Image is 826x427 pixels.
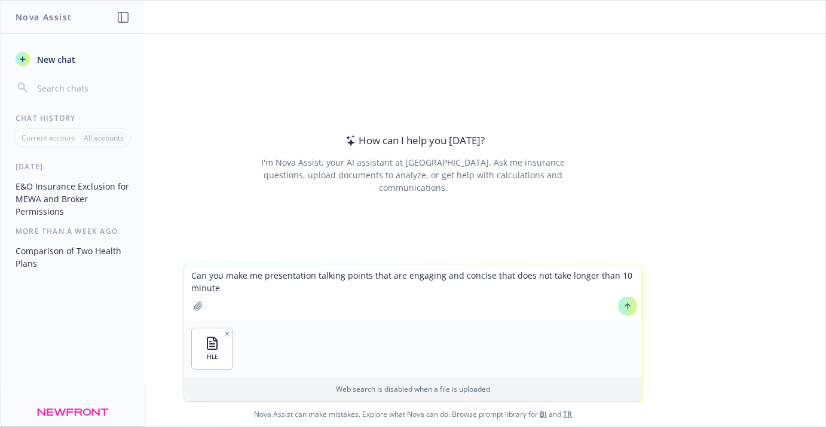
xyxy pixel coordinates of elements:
[35,53,75,66] span: New chat
[244,156,581,194] div: I'm Nova Assist, your AI assistant at [GEOGRAPHIC_DATA]. Ask me insurance questions, upload docum...
[1,161,144,172] div: [DATE]
[84,133,124,143] p: All accounts
[35,80,130,96] input: Search chats
[11,241,134,273] button: Comparison of Two Health Plans
[184,264,642,321] textarea: Can you make me presentation talking points that are engaging and concise that does not take long...
[11,48,134,70] button: New chat
[540,409,547,419] a: BI
[16,11,72,23] h1: Nova Assist
[22,133,75,143] p: Current account
[191,384,635,394] p: Web search is disabled when a file is uploaded
[1,226,144,236] div: More than a week ago
[1,113,144,123] div: Chat History
[192,328,232,369] button: FILE
[5,402,821,426] span: Nova Assist can make mistakes. Explore what Nova can do: Browse prompt library for and
[11,176,134,221] button: E&O Insurance Exclusion for MEWA and Broker Permissions
[342,133,485,148] div: How can I help you [DATE]?
[563,409,572,419] a: TR
[207,353,218,361] span: FILE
